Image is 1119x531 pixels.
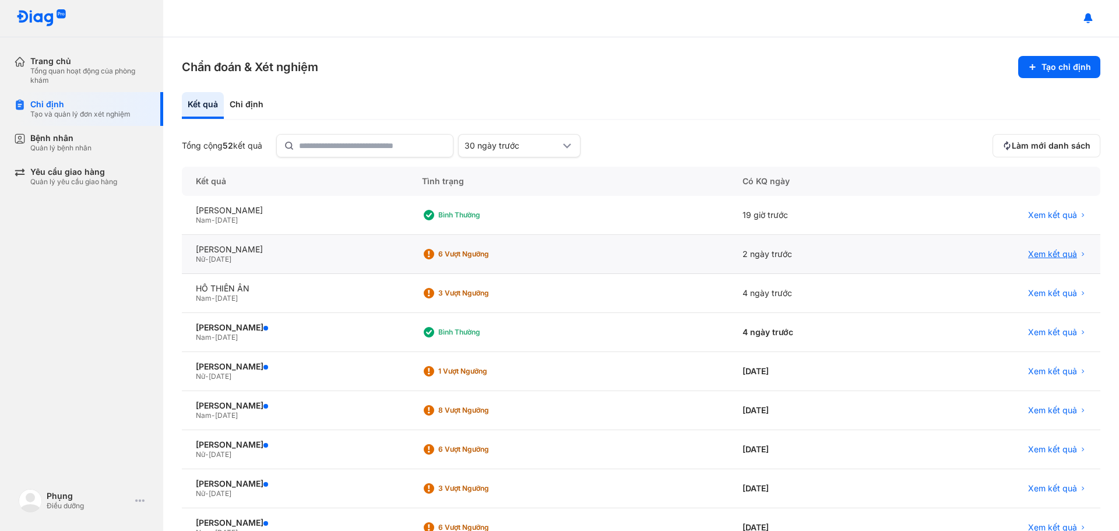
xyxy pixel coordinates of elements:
[438,289,532,298] div: 3 Vượt ngưỡng
[30,177,117,187] div: Quản lý yêu cầu giao hàng
[209,372,231,381] span: [DATE]
[212,411,215,420] span: -
[438,367,532,376] div: 1 Vượt ngưỡng
[30,133,92,143] div: Bệnh nhân
[196,361,394,372] div: [PERSON_NAME]
[438,406,532,415] div: 8 Vượt ngưỡng
[729,235,906,274] div: 2 ngày trước
[1028,288,1077,298] span: Xem kết quả
[438,484,532,493] div: 3 Vượt ngưỡng
[1028,483,1077,494] span: Xem kết quả
[196,411,212,420] span: Nam
[729,167,906,196] div: Có KQ ngày
[1012,140,1090,151] span: Làm mới danh sách
[212,333,215,342] span: -
[196,322,394,333] div: [PERSON_NAME]
[182,167,408,196] div: Kết quả
[1028,405,1077,416] span: Xem kết quả
[182,140,262,151] div: Tổng cộng kết quả
[30,99,131,110] div: Chỉ định
[19,489,42,512] img: logo
[196,216,212,224] span: Nam
[438,445,532,454] div: 6 Vượt ngưỡng
[215,294,238,303] span: [DATE]
[1018,56,1100,78] button: Tạo chỉ định
[196,489,205,498] span: Nữ
[224,92,269,119] div: Chỉ định
[1028,210,1077,220] span: Xem kết quả
[47,501,131,511] div: Điều dưỡng
[196,283,394,294] div: HỒ THIÊN ÂN
[1028,444,1077,455] span: Xem kết quả
[30,110,131,119] div: Tạo và quản lý đơn xét nghiệm
[1028,366,1077,377] span: Xem kết quả
[196,244,394,255] div: [PERSON_NAME]
[196,518,394,528] div: [PERSON_NAME]
[215,216,238,224] span: [DATE]
[196,294,212,303] span: Nam
[209,489,231,498] span: [DATE]
[16,9,66,27] img: logo
[438,210,532,220] div: Bình thường
[30,66,149,85] div: Tổng quan hoạt động của phòng khám
[196,439,394,450] div: [PERSON_NAME]
[205,372,209,381] span: -
[209,255,231,263] span: [DATE]
[209,450,231,459] span: [DATE]
[993,134,1100,157] button: Làm mới danh sách
[729,469,906,508] div: [DATE]
[196,333,212,342] span: Nam
[205,489,209,498] span: -
[30,56,149,66] div: Trang chủ
[205,255,209,263] span: -
[196,205,394,216] div: [PERSON_NAME]
[215,411,238,420] span: [DATE]
[30,143,92,153] div: Quản lý bệnh nhân
[729,352,906,391] div: [DATE]
[182,59,318,75] h3: Chẩn đoán & Xét nghiệm
[196,372,205,381] span: Nữ
[215,333,238,342] span: [DATE]
[196,450,205,459] span: Nữ
[438,249,532,259] div: 6 Vượt ngưỡng
[438,328,532,337] div: Bình thường
[196,400,394,411] div: [PERSON_NAME]
[465,140,560,151] div: 30 ngày trước
[1028,249,1077,259] span: Xem kết quả
[223,140,233,150] span: 52
[729,430,906,469] div: [DATE]
[196,479,394,489] div: [PERSON_NAME]
[30,167,117,177] div: Yêu cầu giao hàng
[205,450,209,459] span: -
[729,391,906,430] div: [DATE]
[729,313,906,352] div: 4 ngày trước
[182,92,224,119] div: Kết quả
[408,167,729,196] div: Tình trạng
[212,216,215,224] span: -
[729,274,906,313] div: 4 ngày trước
[196,255,205,263] span: Nữ
[47,491,131,501] div: Phụng
[729,196,906,235] div: 19 giờ trước
[1028,327,1077,337] span: Xem kết quả
[212,294,215,303] span: -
